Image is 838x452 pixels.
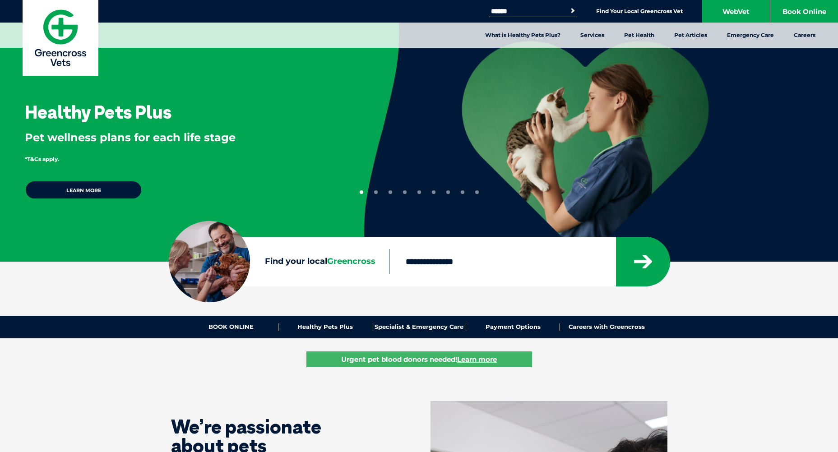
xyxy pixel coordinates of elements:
[466,323,560,331] a: Payment Options
[457,355,497,364] u: Learn more
[306,351,532,367] a: Urgent pet blood donors needed!Learn more
[664,23,717,48] a: Pet Articles
[278,323,372,331] a: Healthy Pets Plus
[25,130,334,145] p: Pet wellness plans for each life stage
[570,23,614,48] a: Services
[25,103,171,121] h3: Healthy Pets Plus
[432,190,435,194] button: 6 of 9
[374,190,378,194] button: 2 of 9
[25,156,59,162] span: *T&Cs apply.
[372,323,466,331] a: Specialist & Emergency Care
[327,256,375,266] span: Greencross
[560,323,653,331] a: Careers with Greencross
[25,180,142,199] a: Learn more
[475,23,570,48] a: What is Healthy Pets Plus?
[461,190,464,194] button: 8 of 9
[475,190,479,194] button: 9 of 9
[568,6,577,15] button: Search
[389,190,392,194] button: 3 of 9
[417,190,421,194] button: 5 of 9
[169,255,389,268] label: Find your local
[185,323,278,331] a: BOOK ONLINE
[596,8,683,15] a: Find Your Local Greencross Vet
[784,23,825,48] a: Careers
[403,190,407,194] button: 4 of 9
[360,190,363,194] button: 1 of 9
[614,23,664,48] a: Pet Health
[446,190,450,194] button: 7 of 9
[717,23,784,48] a: Emergency Care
